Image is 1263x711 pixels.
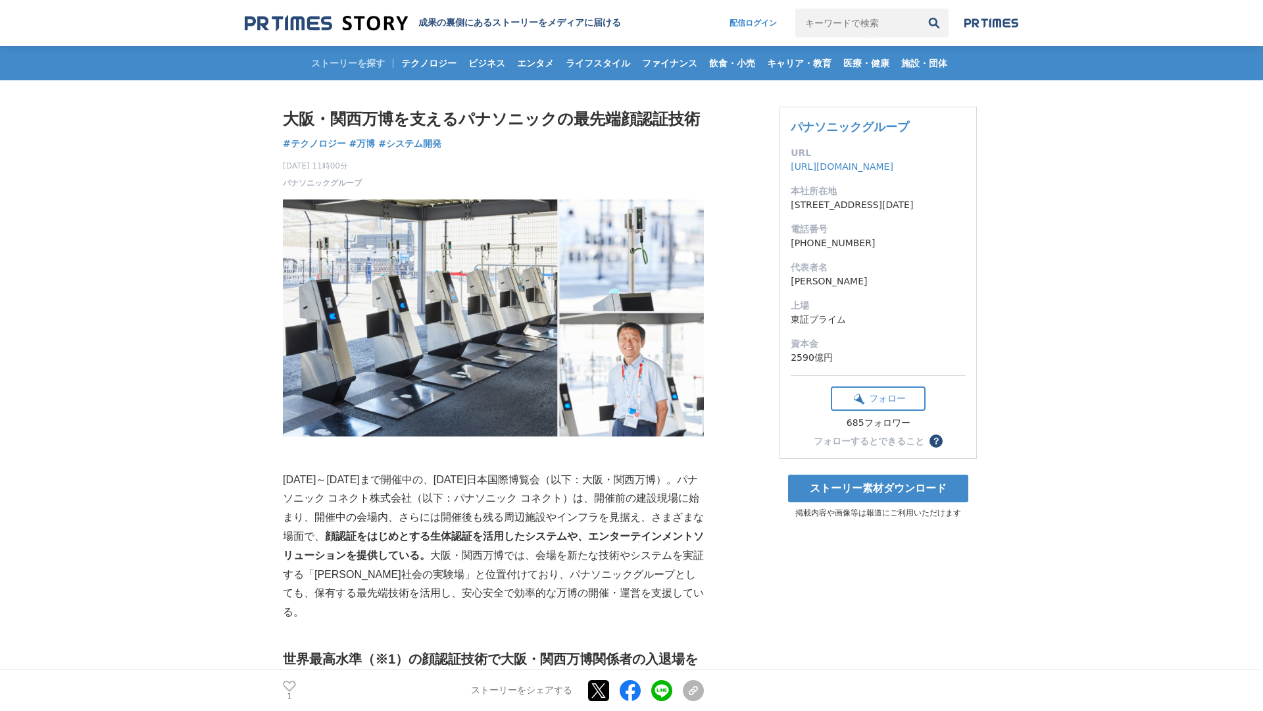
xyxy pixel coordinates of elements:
[283,471,704,622] p: [DATE]～[DATE]まで開催中の、[DATE]日本国際博覧会（以下：大阪・関西万博）。パナソニック コネクト株式会社（以下：パナソニック コネクト）は、開催前の建設現場に始まり、開催中の会...
[791,275,966,288] dd: [PERSON_NAME]
[283,160,362,172] span: [DATE] 11時00分
[463,57,510,69] span: ビジネス
[791,120,909,134] a: パナソニックグループ
[964,18,1018,28] img: prtimes
[791,198,966,212] dd: [STREET_ADDRESS][DATE]
[378,138,441,149] span: #システム開発
[512,57,559,69] span: エンタメ
[560,46,635,80] a: ライフスタイル
[838,57,895,69] span: 医療・健康
[929,434,943,448] button: ？
[560,57,635,69] span: ライフスタイル
[896,46,953,80] a: 施設・団体
[762,46,837,80] a: キャリア・教育
[512,46,559,80] a: エンタメ
[791,184,966,198] dt: 本社所在地
[791,161,893,172] a: [URL][DOMAIN_NAME]
[283,652,698,687] strong: 世界最高水準（※1）の顔認証技術で大阪・関西万博関係者の入退場を管理
[791,261,966,275] dt: 代表者名
[831,386,926,411] button: フォロー
[283,199,704,436] img: thumbnail_863d80d0-83b0-11f0-a8a4-f93226f556c8.jpg
[283,693,296,700] p: 1
[780,508,977,519] p: 掲載内容や画像等は報道にご利用いただけます
[283,177,362,189] a: パナソニックグループ
[791,313,966,327] dd: 東証プライム
[831,417,926,429] div: 685フォロワー
[704,46,760,80] a: 飲食・小売
[920,9,949,38] button: 検索
[283,137,346,151] a: #テクノロジー
[762,57,837,69] span: キャリア・教育
[791,337,966,351] dt: 資本金
[791,146,966,160] dt: URL
[396,46,462,80] a: テクノロジー
[637,46,703,80] a: ファイナンス
[471,685,572,697] p: ストーリーをシェアする
[814,436,924,446] div: フォローするとできること
[791,351,966,365] dd: 2590億円
[896,57,953,69] span: 施設・団体
[283,107,704,132] h1: 大阪・関西万博を支えるパナソニックの最先端顔認証技術
[931,436,941,446] span: ？
[795,9,920,38] input: キーワードで検索
[396,57,462,69] span: テクノロジー
[637,57,703,69] span: ファイナンス
[283,138,346,149] span: #テクノロジー
[283,531,704,561] strong: 顔認証をはじめとする生体認証を活用したシステムや、エンターテインメントソリューションを提供している。
[791,299,966,313] dt: 上場
[245,14,621,32] a: 成果の裏側にあるストーリーをメディアに届ける 成果の裏側にあるストーリーをメディアに届ける
[418,17,621,29] h2: 成果の裏側にあるストーリーをメディアに届ける
[838,46,895,80] a: 医療・健康
[245,14,408,32] img: 成果の裏側にあるストーリーをメディアに届ける
[349,138,376,149] span: #万博
[704,57,760,69] span: 飲食・小売
[349,137,376,151] a: #万博
[791,236,966,250] dd: [PHONE_NUMBER]
[378,137,441,151] a: #システム開発
[716,9,790,38] a: 配信ログイン
[463,46,510,80] a: ビジネス
[788,475,968,502] a: ストーリー素材ダウンロード
[791,223,966,236] dt: 電話番号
